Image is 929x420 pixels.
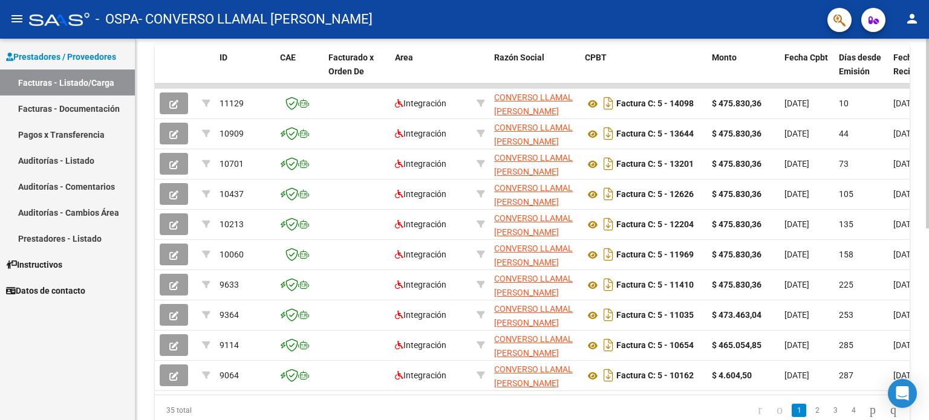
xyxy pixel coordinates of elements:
div: 27222861034 [494,272,575,297]
div: 27222861034 [494,151,575,176]
span: 10909 [220,129,244,138]
span: Fecha Cpbt [784,53,828,62]
strong: Factura C: 5 - 11969 [616,250,694,260]
strong: $ 473.463,04 [712,310,761,320]
span: [DATE] [893,219,918,229]
datatable-header-cell: Razón Social [489,45,580,98]
span: CONVERSO LLAMAL [PERSON_NAME] [494,244,573,267]
span: 44 [839,129,849,138]
span: CONVERSO LLAMAL [PERSON_NAME] [494,334,573,358]
span: CONVERSO LLAMAL [PERSON_NAME] [494,213,573,237]
span: Monto [712,53,737,62]
span: Datos de contacto [6,284,85,297]
span: Razón Social [494,53,544,62]
div: Open Intercom Messenger [888,379,917,408]
span: 10437 [220,189,244,199]
i: Descargar documento [601,335,616,355]
span: 73 [839,159,849,169]
i: Descargar documento [601,215,616,234]
span: 287 [839,370,853,380]
strong: $ 475.830,36 [712,99,761,108]
span: 11129 [220,99,244,108]
strong: $ 475.830,36 [712,159,761,169]
a: 1 [792,404,806,417]
div: 27222861034 [494,121,575,146]
span: CONVERSO LLAMAL [PERSON_NAME] [494,153,573,176]
div: 27222861034 [494,332,575,358]
span: - CONVERSO LLAMAL [PERSON_NAME] [139,6,373,33]
span: CAE [280,53,296,62]
span: 10213 [220,219,244,229]
span: [DATE] [784,310,809,320]
strong: $ 475.830,36 [712,129,761,138]
strong: $ 475.830,36 [712,250,761,259]
strong: $ 475.830,36 [712,189,761,199]
strong: $ 475.830,36 [712,280,761,289]
span: 105 [839,189,853,199]
span: Integración [395,310,446,320]
mat-icon: person [905,11,919,26]
span: [DATE] [893,370,918,380]
span: [DATE] [784,219,809,229]
span: CONVERSO LLAMAL [PERSON_NAME] [494,304,573,328]
span: CONVERSO LLAMAL [PERSON_NAME] [494,364,573,388]
span: 135 [839,219,853,229]
div: 27222861034 [494,181,575,207]
span: [DATE] [784,250,809,259]
span: Instructivos [6,258,62,271]
div: 27222861034 [494,212,575,237]
span: 9364 [220,310,239,320]
i: Descargar documento [601,154,616,173]
strong: $ 465.054,85 [712,340,761,350]
span: Integración [395,159,446,169]
span: 285 [839,340,853,350]
span: [DATE] [784,159,809,169]
i: Descargar documento [601,245,616,264]
a: go to next page [864,404,881,417]
div: 27222861034 [494,91,575,116]
span: Integración [395,280,446,289]
span: [DATE] [784,99,809,108]
a: go to first page [752,404,768,417]
span: 9114 [220,340,239,350]
datatable-header-cell: Días desde Emisión [834,45,888,98]
i: Descargar documento [601,305,616,325]
span: - OSPA [96,6,139,33]
i: Descargar documento [601,275,616,294]
span: [DATE] [893,310,918,320]
strong: Factura C: 5 - 13201 [616,160,694,169]
span: Integración [395,99,446,108]
span: [DATE] [893,99,918,108]
span: Días desde Emisión [839,53,881,76]
strong: Factura C: 5 - 13644 [616,129,694,139]
span: [DATE] [784,370,809,380]
span: Prestadores / Proveedores [6,50,116,63]
span: Integración [395,370,446,380]
span: Integración [395,250,446,259]
span: CONVERSO LLAMAL [PERSON_NAME] [494,274,573,297]
span: [DATE] [893,280,918,289]
strong: Factura C: 5 - 12204 [616,220,694,230]
span: CONVERSO LLAMAL [PERSON_NAME] [494,123,573,146]
strong: Factura C: 5 - 14098 [616,99,694,109]
span: Integración [395,129,446,138]
strong: Factura C: 5 - 10654 [616,341,694,351]
i: Descargar documento [601,124,616,143]
strong: $ 4.604,50 [712,370,752,380]
span: CONVERSO LLAMAL [PERSON_NAME] [494,183,573,207]
a: 4 [846,404,861,417]
span: [DATE] [784,129,809,138]
mat-icon: menu [10,11,24,26]
a: 3 [828,404,843,417]
div: 27222861034 [494,242,575,267]
span: [DATE] [893,159,918,169]
span: [DATE] [784,189,809,199]
div: 27222861034 [494,363,575,388]
span: [DATE] [893,340,918,350]
datatable-header-cell: CPBT [580,45,707,98]
strong: Factura C: 5 - 11410 [616,280,694,290]
span: 158 [839,250,853,259]
span: [DATE] [893,250,918,259]
strong: Factura C: 5 - 12626 [616,190,694,199]
span: Integración [395,219,446,229]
